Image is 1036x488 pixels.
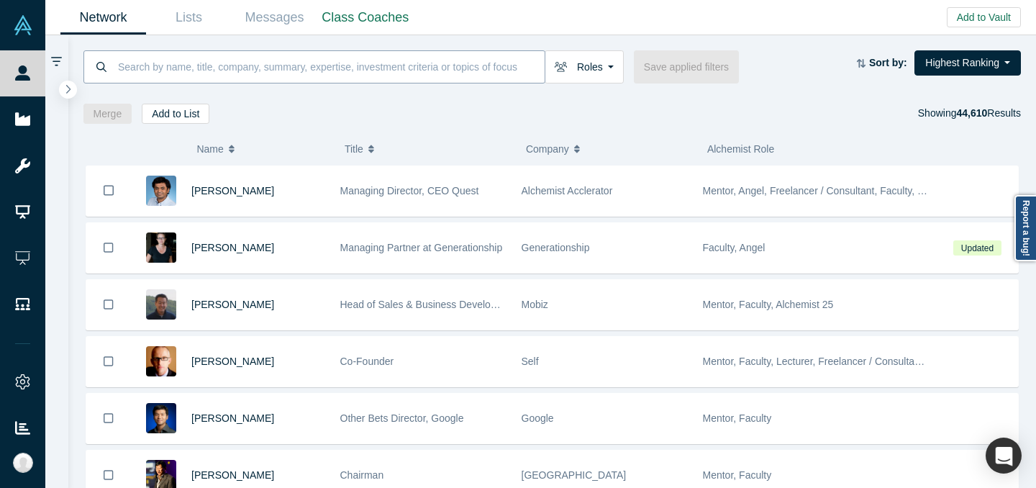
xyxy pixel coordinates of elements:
span: Mentor, Faculty, Alchemist 25 [703,299,834,310]
img: Rachel Chalmers's Profile Image [146,232,176,263]
span: [GEOGRAPHIC_DATA] [522,469,627,481]
a: [PERSON_NAME] [191,185,274,196]
button: Merge [83,104,132,124]
span: Company [526,134,569,164]
button: Title [345,134,511,164]
span: Mentor, Angel, Freelancer / Consultant, Faculty, Partner, Lecturer, VC [703,185,1012,196]
span: Google [522,412,554,424]
button: Bookmark [86,223,131,273]
img: Ally Hoang's Account [13,453,33,473]
span: Generationship [522,242,590,253]
button: Add to Vault [947,7,1021,27]
span: Results [956,107,1021,119]
span: Name [196,134,223,164]
a: [PERSON_NAME] [191,242,274,253]
a: Report a bug! [1014,195,1036,261]
button: Add to List [142,104,209,124]
span: Chairman [340,469,384,481]
button: Company [526,134,692,164]
a: Lists [146,1,232,35]
span: Faculty, Angel [703,242,765,253]
button: Roles [545,50,624,83]
button: Bookmark [86,337,131,387]
span: Mentor, Faculty [703,469,772,481]
input: Search by name, title, company, summary, expertise, investment criteria or topics of focus [117,50,545,83]
button: Highest Ranking [914,50,1021,76]
span: Managing Director, CEO Quest [340,185,479,196]
span: Co-Founder [340,356,394,367]
a: [PERSON_NAME] [191,469,274,481]
span: Head of Sales & Business Development (interim) [340,299,558,310]
button: Save applied filters [634,50,739,83]
span: Other Bets Director, Google [340,412,464,424]
div: Showing [918,104,1021,124]
button: Name [196,134,330,164]
img: Steven Kan's Profile Image [146,403,176,433]
span: Self [522,356,539,367]
a: Class Coaches [317,1,414,35]
button: Bookmark [86,166,131,216]
img: Robert Winder's Profile Image [146,346,176,376]
img: Alchemist Vault Logo [13,15,33,35]
strong: 44,610 [956,107,987,119]
span: Mobiz [522,299,548,310]
span: Alchemist Role [707,143,774,155]
strong: Sort by: [869,57,907,68]
a: Messages [232,1,317,35]
a: Network [60,1,146,35]
span: Updated [953,240,1001,256]
a: [PERSON_NAME] [191,356,274,367]
button: Bookmark [86,394,131,443]
a: [PERSON_NAME] [191,412,274,424]
a: [PERSON_NAME] [191,299,274,310]
span: Title [345,134,363,164]
img: Gnani Palanikumar's Profile Image [146,176,176,206]
button: Bookmark [86,280,131,330]
span: Alchemist Acclerator [522,185,613,196]
span: Managing Partner at Generationship [340,242,503,253]
span: Mentor, Faculty [703,412,772,424]
img: Michael Chang's Profile Image [146,289,176,320]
